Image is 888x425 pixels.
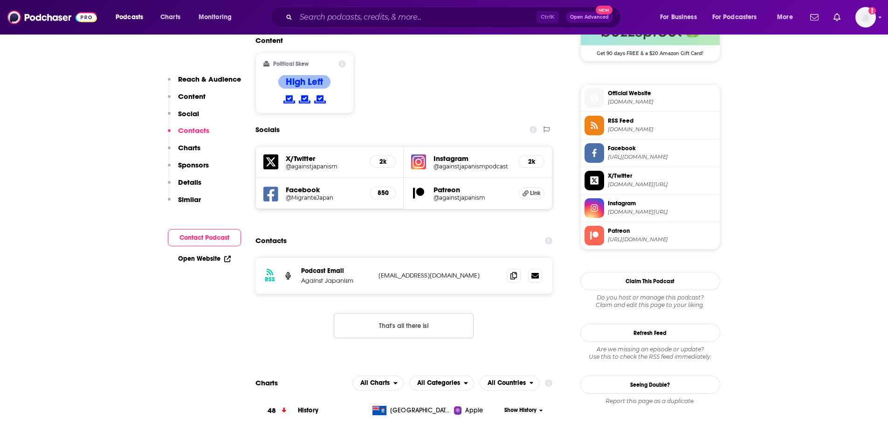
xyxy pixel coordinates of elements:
[255,121,280,139] h2: Socials
[654,10,709,25] button: open menu
[178,178,201,187] p: Details
[434,185,511,194] h5: Patreon
[192,10,244,25] button: open menu
[279,7,630,28] div: Search podcasts, credits, & more...
[480,376,540,390] h2: Countries
[360,380,390,386] span: All Charts
[7,8,97,26] img: Podchaser - Follow, Share and Rate Podcasts
[178,109,199,118] p: Social
[580,294,720,301] span: Do you host or manage this podcast?
[255,398,298,424] a: 48
[608,126,716,133] span: feeds.buzzsprout.com
[298,406,318,414] span: History
[390,406,451,415] span: Cayman Islands
[255,378,278,387] h2: Charts
[580,324,720,342] button: Refresh Feed
[454,406,501,415] a: Apple
[116,11,143,24] span: Podcasts
[530,189,541,197] span: Link
[178,195,201,204] p: Similar
[409,376,474,390] h2: Categories
[608,236,716,243] span: https://www.patreon.com/againstjapanism
[580,272,720,290] button: Claim This Podcast
[255,232,287,250] h2: Contacts
[806,9,822,25] a: Show notifications dropdown
[411,154,426,169] img: iconImage
[585,198,716,218] a: Instagram[DOMAIN_NAME][URL]
[777,11,793,24] span: More
[526,158,537,166] h5: 2k
[268,405,276,416] h3: 48
[518,187,544,199] a: Link
[178,92,206,101] p: Content
[160,11,180,24] span: Charts
[286,185,363,194] h5: Facebook
[465,406,483,415] span: Apple
[352,376,404,390] button: open menu
[378,158,388,166] h5: 2k
[585,143,716,163] a: Facebook[URL][DOMAIN_NAME]
[178,143,200,152] p: Charts
[608,199,716,208] span: Instagram
[537,11,558,23] span: Ctrl K
[585,116,716,135] a: RSS Feed[DOMAIN_NAME]
[585,171,716,190] a: X/Twitter[DOMAIN_NAME][URL]
[352,376,404,390] h2: Platforms
[771,10,805,25] button: open menu
[480,376,540,390] button: open menu
[660,11,697,24] span: For Business
[585,226,716,245] a: Patreon[URL][DOMAIN_NAME]
[178,126,209,135] p: Contacts
[855,7,876,28] img: User Profile
[712,11,757,24] span: For Podcasters
[706,10,771,25] button: open menu
[286,163,363,170] a: @againstjapanism
[581,17,720,56] a: Buzzsprout Deal: Get 90 days FREE & a $20 Amazon Gift Card!
[286,76,323,88] h4: High Left
[580,397,720,405] div: Report this page as a duplicate.
[488,380,526,386] span: All Countries
[301,277,371,285] p: Against Japanism
[178,75,241,84] p: Reach & Audience
[286,194,363,201] a: @MigranteJapan
[199,11,232,24] span: Monitoring
[608,144,716,153] span: Facebook
[434,154,511,163] h5: Instagram
[504,406,537,414] span: Show History
[608,117,716,125] span: RSS Feed
[585,88,716,108] a: Official Website[DOMAIN_NAME]
[409,376,474,390] button: open menu
[608,172,716,180] span: X/Twitter
[581,45,720,56] span: Get 90 days FREE & a $20 Amazon Gift Card!
[608,89,716,98] span: Official Website
[608,153,716,160] span: https://www.facebook.com/MigranteJapan
[379,272,500,279] p: [EMAIL_ADDRESS][DOMAIN_NAME]
[608,181,716,188] span: twitter.com/againstjapanism
[830,9,844,25] a: Show notifications dropdown
[855,7,876,28] button: Show profile menu
[596,6,613,14] span: New
[334,313,474,338] button: Nothing here.
[378,189,388,197] h5: 850
[168,143,200,160] button: Charts
[178,160,209,169] p: Sponsors
[608,98,716,105] span: againstjapanism.buzzsprout.com
[168,195,201,212] button: Similar
[109,10,155,25] button: open menu
[296,10,537,25] input: Search podcasts, credits, & more...
[868,7,876,14] svg: Add a profile image
[608,209,716,216] span: instagram.com/againstjapanismpodcast
[301,267,371,275] p: Podcast Email
[168,160,209,178] button: Sponsors
[168,109,199,126] button: Social
[168,178,201,195] button: Details
[168,229,241,246] button: Contact Podcast
[434,163,511,170] h5: @againstjapanismpodcast
[255,36,545,45] h2: Content
[168,126,209,143] button: Contacts
[434,194,511,201] a: @againstjapanism
[570,15,609,20] span: Open Advanced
